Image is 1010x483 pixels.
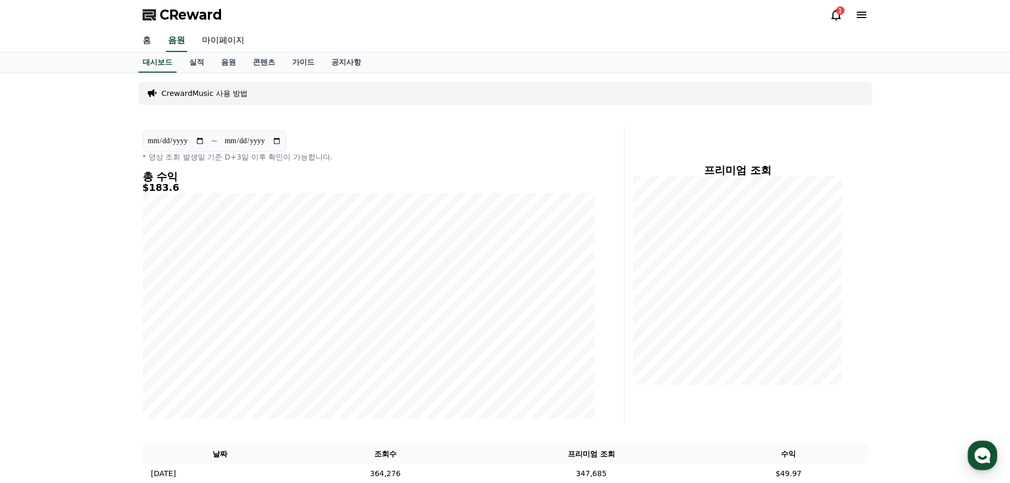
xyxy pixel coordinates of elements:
[211,135,218,147] p: ~
[143,171,594,182] h4: 총 수익
[709,444,868,464] th: 수익
[181,52,213,73] a: 실적
[297,444,473,464] th: 조회수
[143,152,594,162] p: * 영상 조회 발생일 기준 D+3일 이후 확인이 가능합니다.
[473,444,709,464] th: 프리미엄 조회
[194,30,253,52] a: 마이페이지
[244,52,284,73] a: 콘텐츠
[213,52,244,73] a: 음원
[166,30,187,52] a: 음원
[151,468,176,479] p: [DATE]
[143,6,222,23] a: CReward
[160,6,222,23] span: CReward
[138,52,177,73] a: 대시보드
[633,164,842,176] h4: 프리미엄 조회
[143,444,298,464] th: 날짜
[284,52,323,73] a: 가이드
[134,30,160,52] a: 홈
[830,8,842,21] a: 1
[143,182,594,193] h5: $183.6
[162,88,248,99] a: CrewardMusic 사용 방법
[836,6,845,15] div: 1
[323,52,370,73] a: 공지사항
